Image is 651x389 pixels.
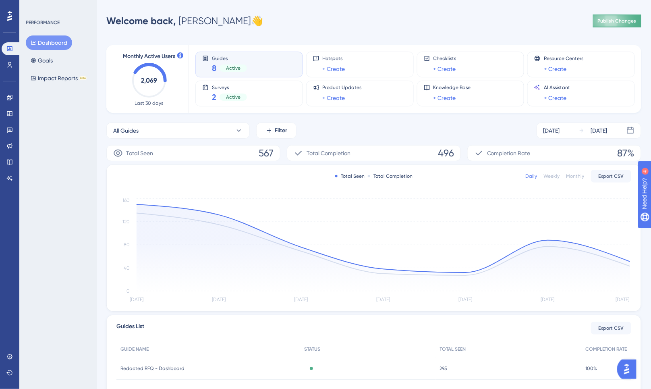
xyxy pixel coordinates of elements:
span: Completion Rate [487,148,531,158]
tspan: 0 [126,288,130,294]
text: 2,069 [141,77,157,84]
button: Dashboard [26,35,72,50]
span: Redacted RFQ - Dashboard [120,365,185,372]
div: Total Seen [335,173,365,179]
div: [PERSON_NAME] 👋 [106,15,263,27]
span: AI Assistant [544,84,570,91]
div: BETA [79,76,87,80]
div: Weekly [544,173,560,179]
div: Daily [526,173,537,179]
span: Last 30 days [135,100,164,106]
a: + Create [323,93,345,103]
button: Impact ReportsBETA [26,71,91,85]
span: Need Help? [19,2,50,12]
tspan: 120 [122,219,130,225]
button: Export CSV [591,170,631,183]
tspan: [DATE] [130,297,143,303]
span: Total Completion [307,148,350,158]
tspan: [DATE] [541,297,555,303]
span: Welcome back, [106,15,176,27]
span: Filter [275,126,288,135]
span: Monthly Active Users [123,52,175,61]
span: Guides List [116,322,144,335]
tspan: 80 [124,242,130,248]
tspan: [DATE] [294,297,308,303]
tspan: 160 [122,198,130,203]
div: PERFORMANCE [26,19,60,26]
a: + Create [323,64,345,74]
span: Active [226,94,240,100]
span: 8 [212,62,216,74]
div: 4 [56,4,58,10]
span: Publish Changes [598,18,636,24]
a: + Create [433,93,456,103]
span: Checklists [433,55,456,62]
tspan: [DATE] [459,297,473,303]
span: COMPLETION RATE [585,346,627,352]
span: Product Updates [323,84,362,91]
span: Total Seen [126,148,153,158]
span: 2 [212,92,216,103]
span: 87% [618,147,634,160]
span: 295 [440,365,448,372]
span: Export CSV [599,325,624,331]
tspan: 40 [124,265,130,271]
tspan: [DATE] [377,297,390,303]
span: 100% [585,365,597,372]
span: TOTAL SEEN [440,346,466,352]
div: [DATE] [543,126,560,135]
span: 567 [259,147,274,160]
span: 496 [438,147,454,160]
span: Knowledge Base [433,84,471,91]
span: All Guides [113,126,139,135]
tspan: [DATE] [212,297,226,303]
span: Surveys [212,84,247,90]
a: + Create [433,64,456,74]
tspan: [DATE] [616,297,629,303]
a: + Create [544,64,566,74]
div: Monthly [566,173,585,179]
span: STATUS [304,346,320,352]
div: Total Completion [368,173,413,179]
span: Hotspots [323,55,345,62]
button: All Guides [106,123,250,139]
a: + Create [544,93,566,103]
span: Active [226,65,240,71]
button: Export CSV [591,322,631,335]
span: Export CSV [599,173,624,179]
span: Guides [212,55,247,61]
button: Goals [26,53,58,68]
button: Publish Changes [593,15,641,27]
iframe: UserGuiding AI Assistant Launcher [617,357,641,381]
span: Resource Centers [544,55,583,62]
div: [DATE] [591,126,607,135]
button: Filter [256,123,296,139]
span: GUIDE NAME [120,346,149,352]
